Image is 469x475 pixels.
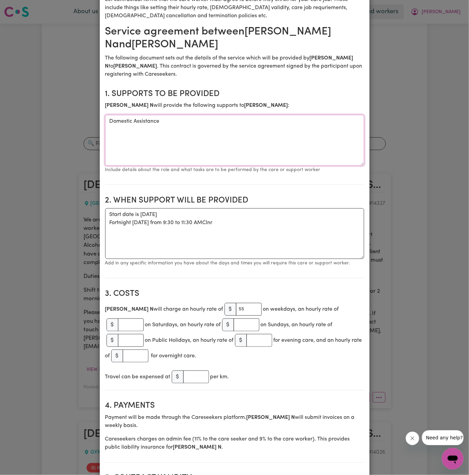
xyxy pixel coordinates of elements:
[244,103,288,108] b: [PERSON_NAME]
[442,448,464,470] iframe: Button to launch messaging window
[105,167,321,172] small: Include details about the role and what tasks are to be performed by the care or support worker
[406,432,419,445] iframe: Close message
[111,350,123,362] span: $
[422,430,464,445] iframe: Message from company
[105,54,364,78] p: The following document sets out the details of the service which will be provided by to . This co...
[105,196,364,206] h2: 2. When support will be provided
[235,334,247,347] span: $
[105,307,154,312] b: [PERSON_NAME] N
[222,318,234,331] span: $
[225,303,236,316] span: $
[107,318,118,331] span: $
[105,103,154,108] b: [PERSON_NAME] N
[105,115,364,166] textarea: Domestic Assistance
[105,401,364,411] h2: 4. Payments
[105,208,364,259] textarea: Start date is [DATE] Fortnight [DATE] from 9:30 to 11:30 AMClnr
[114,64,157,69] b: [PERSON_NAME]
[105,89,364,99] h2: 1. Supports to be provided
[105,289,364,299] h2: 3. Costs
[105,369,364,385] div: Travel can be expensed at per km.
[107,334,118,347] span: $
[105,435,364,452] p: Careseekers charges an admin fee ( 11 % to the care seeker and 9% to the care worker). This provi...
[105,25,364,51] h2: Service agreement between [PERSON_NAME] N and [PERSON_NAME]
[105,261,350,266] small: Add in any specific information you have about the days and times you will require this care or s...
[105,101,364,110] p: will provide the following supports to :
[105,55,353,69] b: [PERSON_NAME] N
[105,302,364,364] div: will charge an hourly rate of on weekdays, an hourly rate of on Saturdays, an hourly rate of on S...
[172,371,184,383] span: $
[247,415,295,421] b: [PERSON_NAME] N
[173,445,222,450] b: [PERSON_NAME] N
[105,414,364,430] p: Payment will be made through the Careseekers platform. will submit invoices on a weekly basis.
